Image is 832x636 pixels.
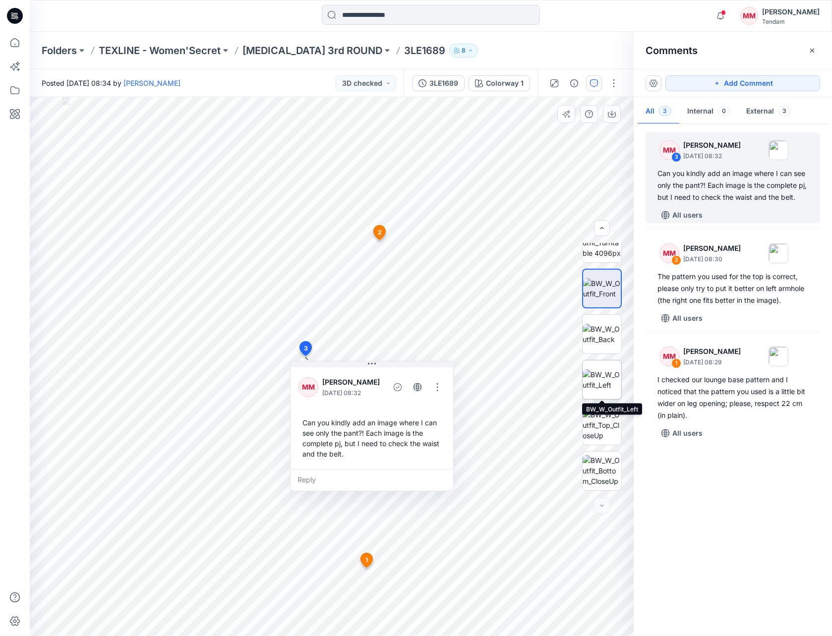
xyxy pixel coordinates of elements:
[322,388,386,398] p: [DATE] 08:32
[683,151,741,161] p: [DATE] 08:32
[657,207,707,223] button: All users
[659,243,679,263] div: MM
[583,278,621,299] img: BW_W_Outfit_Front
[583,227,621,258] img: BW_W_Outfit_Turntable 4096px
[672,209,703,221] p: All users
[657,374,808,421] div: I checked our lounge base pattern and I noticed that the pattern you used is a little bit wider o...
[322,376,386,388] p: [PERSON_NAME]
[762,18,820,25] div: Tendam
[486,78,524,89] div: Colorway 1
[671,358,681,368] div: 1
[683,242,741,254] p: [PERSON_NAME]
[583,455,621,486] img: BW_W_Outfit_Bottom_CloseUp
[657,425,707,441] button: All users
[404,44,445,58] p: 3LE1689
[657,168,808,203] div: Can you kindly add an image where I can see only the pant?! Each image is the complete pj, but I ...
[672,427,703,439] p: All users
[449,44,478,58] button: 8
[291,469,453,491] div: Reply
[429,78,458,89] div: 3LE1689
[683,346,741,357] p: [PERSON_NAME]
[42,44,77,58] a: Folders
[566,75,582,91] button: Details
[365,556,368,565] span: 1
[740,7,758,25] div: MM
[778,106,791,116] span: 3
[717,106,730,116] span: 0
[469,75,530,91] button: Colorway 1
[42,78,180,88] span: Posted [DATE] 08:34 by
[659,347,679,366] div: MM
[412,75,465,91] button: 3LE1689
[99,44,221,58] a: TEXLINE - Women'Secret
[583,409,621,441] img: BW_W_Outfit_Top_CloseUp
[657,310,707,326] button: All users
[298,377,318,397] div: MM
[242,44,382,58] a: [MEDICAL_DATA] 3rd ROUND
[659,140,679,160] div: MM
[683,139,741,151] p: [PERSON_NAME]
[672,312,703,324] p: All users
[683,357,741,367] p: [DATE] 08:29
[665,75,820,91] button: Add Comment
[671,255,681,265] div: 2
[679,99,738,124] button: Internal
[657,271,808,306] div: The pattern you used for the top is correct, please only try to put it better on left armhole (th...
[683,254,741,264] p: [DATE] 08:30
[583,324,621,345] img: BW_W_Outfit_Back
[462,45,466,56] p: 8
[658,106,671,116] span: 3
[738,99,799,124] button: External
[646,45,698,57] h2: Comments
[762,6,820,18] div: [PERSON_NAME]
[583,369,621,390] img: BW_W_Outfit_Left
[304,344,308,353] span: 3
[671,152,681,162] div: 3
[123,79,180,87] a: [PERSON_NAME]
[298,413,445,463] div: Can you kindly add an image where I can see only the pant?! Each image is the complete pj, but I ...
[638,99,679,124] button: All
[378,228,382,237] span: 2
